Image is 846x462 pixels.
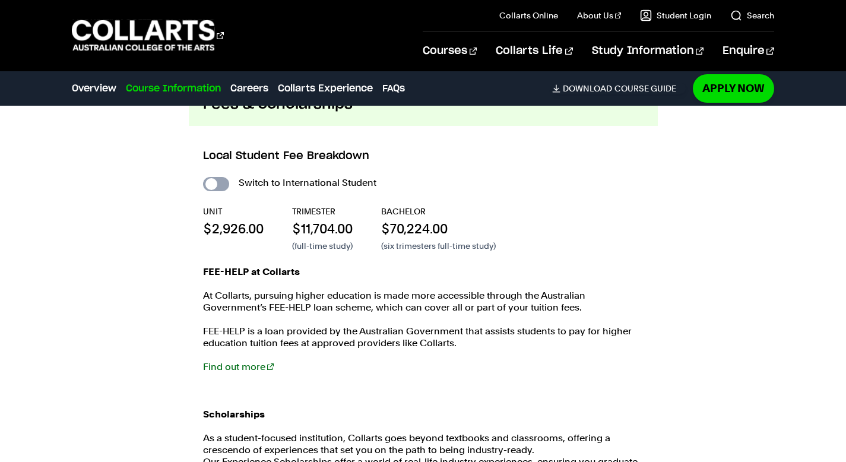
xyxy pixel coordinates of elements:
[496,31,572,71] a: Collarts Life
[381,220,496,238] p: $70,224.00
[382,81,405,96] a: FAQs
[203,290,644,314] p: At Collarts, pursuing higher education is made more accessible through the Australian Government’...
[292,205,353,217] p: TRIMESTER
[72,18,224,52] div: Go to homepage
[203,205,264,217] p: UNIT
[203,148,644,164] h3: Local Student Fee Breakdown
[730,10,774,21] a: Search
[239,175,376,191] label: Switch to International Student
[381,240,496,252] p: (six trimesters full-time study)
[577,10,621,21] a: About Us
[592,31,704,71] a: Study Information
[203,266,300,277] strong: FEE-HELP at Collarts
[203,361,274,372] a: Find out more
[563,83,612,94] span: Download
[203,409,265,420] strong: Scholarships
[423,31,477,71] a: Courses
[203,220,264,238] p: $2,926.00
[278,81,373,96] a: Collarts Experience
[552,83,686,94] a: DownloadCourse Guide
[126,81,221,96] a: Course Information
[723,31,774,71] a: Enquire
[72,81,116,96] a: Overview
[292,220,353,238] p: $11,704.00
[381,205,496,217] p: BACHELOR
[693,74,774,102] a: Apply Now
[292,240,353,252] p: (full-time study)
[640,10,711,21] a: Student Login
[230,81,268,96] a: Careers
[203,325,644,349] p: FEE-HELP is a loan provided by the Australian Government that assists students to pay for higher ...
[499,10,558,21] a: Collarts Online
